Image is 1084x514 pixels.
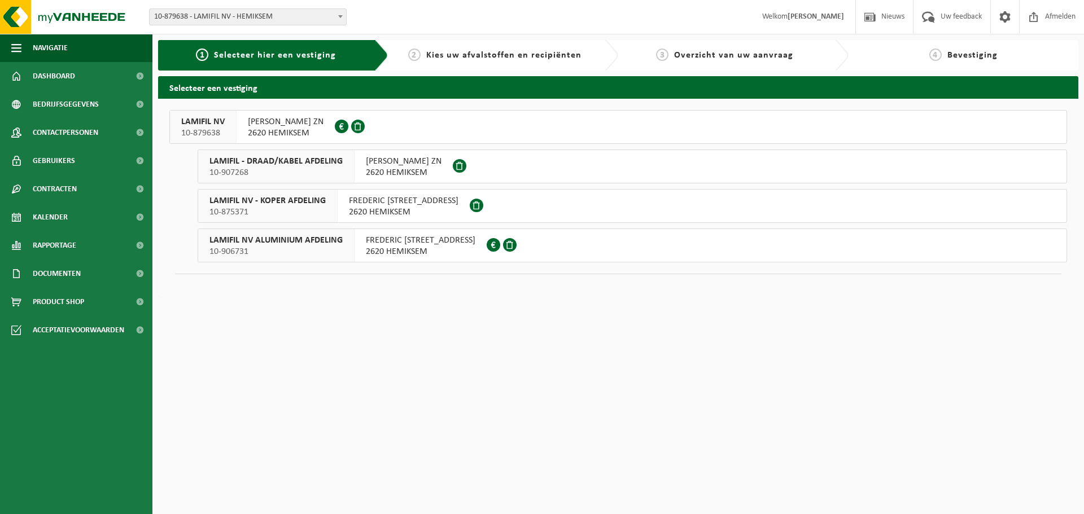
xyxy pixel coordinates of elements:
span: Gebruikers [33,147,75,175]
span: 2620 HEMIKSEM [366,246,475,257]
span: 3 [656,49,668,61]
h2: Selecteer een vestiging [158,76,1078,98]
span: Kalender [33,203,68,231]
span: 1 [196,49,208,61]
span: FREDERIC [STREET_ADDRESS] [366,235,475,246]
span: 2620 HEMIKSEM [248,128,324,139]
span: 10-879638 - LAMIFIL NV - HEMIKSEM [150,9,346,25]
button: LAMIFIL NV 10-879638 [PERSON_NAME] ZN2620 HEMIKSEM [169,110,1067,144]
button: LAMIFIL - DRAAD/KABEL AFDELING 10-907268 [PERSON_NAME] ZN2620 HEMIKSEM [198,150,1067,183]
strong: [PERSON_NAME] [788,12,844,21]
span: Bedrijfsgegevens [33,90,99,118]
span: 10-906731 [209,246,343,257]
span: 2620 HEMIKSEM [349,207,458,218]
span: 2 [408,49,421,61]
span: 2620 HEMIKSEM [366,167,442,178]
span: [PERSON_NAME] ZN [366,156,442,167]
span: LAMIFIL - DRAAD/KABEL AFDELING [209,156,343,167]
span: LAMIFIL NV - KOPER AFDELING [209,195,326,207]
span: [PERSON_NAME] ZN [248,116,324,128]
span: Product Shop [33,288,84,316]
span: 10-879638 [181,128,225,139]
span: Bevestiging [947,51,998,60]
span: Kies uw afvalstoffen en recipiënten [426,51,582,60]
span: 10-875371 [209,207,326,218]
span: Navigatie [33,34,68,62]
span: LAMIFIL NV [181,116,225,128]
span: Contactpersonen [33,118,98,147]
span: 10-879638 - LAMIFIL NV - HEMIKSEM [149,8,347,25]
span: Dashboard [33,62,75,90]
span: Contracten [33,175,77,203]
span: LAMIFIL NV ALUMINIUM AFDELING [209,235,343,246]
span: Rapportage [33,231,76,260]
span: Selecteer hier een vestiging [214,51,336,60]
span: 4 [929,49,942,61]
span: Overzicht van uw aanvraag [674,51,793,60]
button: LAMIFIL NV - KOPER AFDELING 10-875371 FREDERIC [STREET_ADDRESS]2620 HEMIKSEM [198,189,1067,223]
button: LAMIFIL NV ALUMINIUM AFDELING 10-906731 FREDERIC [STREET_ADDRESS]2620 HEMIKSEM [198,229,1067,262]
span: 10-907268 [209,167,343,178]
span: Acceptatievoorwaarden [33,316,124,344]
span: Documenten [33,260,81,288]
span: FREDERIC [STREET_ADDRESS] [349,195,458,207]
